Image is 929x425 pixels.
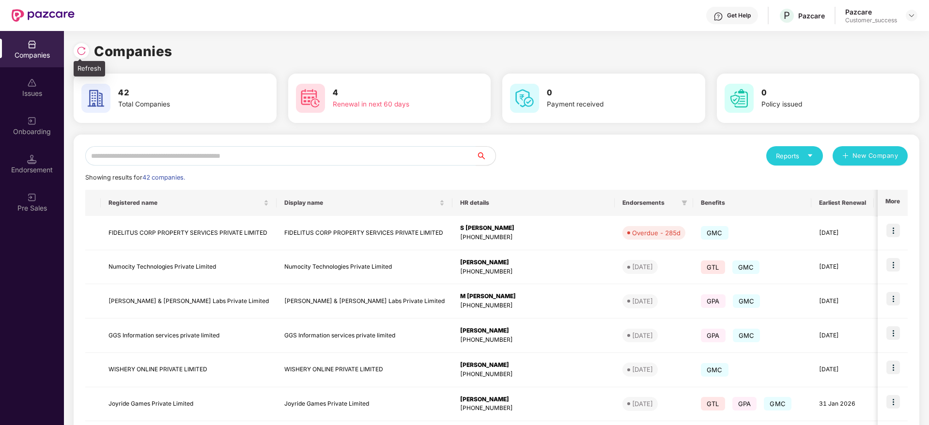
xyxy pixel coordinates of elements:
[811,216,874,250] td: [DATE]
[460,292,607,301] div: M [PERSON_NAME]
[632,364,653,374] div: [DATE]
[460,258,607,267] div: [PERSON_NAME]
[27,116,37,126] img: svg+xml;base64,PHN2ZyB3aWR0aD0iMjAiIGhlaWdodD0iMjAiIHZpZXdCb3g9IjAgMCAyMCAyMCIgZmlsbD0ibm9uZSIgeG...
[476,146,496,166] button: search
[761,87,883,99] h3: 0
[277,387,452,422] td: Joyride Games Private Limited
[510,84,539,113] img: svg+xml;base64,PHN2ZyB4bWxucz0iaHR0cDovL3d3dy53My5vcmcvMjAwMC9zdmciIHdpZHRoPSI2MCIgaGVpZ2h0PSI2MC...
[460,335,607,345] div: [PHONE_NUMBER]
[798,11,825,20] div: Pazcare
[811,250,874,285] td: [DATE]
[878,190,908,216] th: More
[732,260,760,274] span: GMC
[547,99,669,110] div: Payment received
[681,200,687,206] span: filter
[713,12,723,21] img: svg+xml;base64,PHN2ZyBpZD0iSGVscC0zMngzMiIgeG1sbnM9Imh0dHA6Ly93d3cudzMub3JnLzIwMDAvc3ZnIiB3aWR0aD...
[811,353,874,387] td: [DATE]
[776,151,813,161] div: Reports
[845,16,897,24] div: Customer_success
[277,190,452,216] th: Display name
[277,319,452,353] td: GGS Information services private limited
[27,40,37,49] img: svg+xml;base64,PHN2ZyBpZD0iQ29tcGFuaWVzIiB4bWxucz0iaHR0cDovL3d3dy53My5vcmcvMjAwMC9zdmciIHdpZHRoPS...
[296,84,325,113] img: svg+xml;base64,PHN2ZyB4bWxucz0iaHR0cDovL3d3dy53My5vcmcvMjAwMC9zdmciIHdpZHRoPSI2MCIgaGVpZ2h0PSI2MC...
[842,152,849,160] span: plus
[761,99,883,110] div: Policy issued
[833,146,908,166] button: plusNew Company
[118,87,240,99] h3: 42
[460,267,607,276] div: [PHONE_NUMBER]
[725,84,754,113] img: svg+xml;base64,PHN2ZyB4bWxucz0iaHR0cDovL3d3dy53My5vcmcvMjAwMC9zdmciIHdpZHRoPSI2MCIgaGVpZ2h0PSI2MC...
[476,152,495,160] span: search
[27,78,37,88] img: svg+xml;base64,PHN2ZyBpZD0iSXNzdWVzX2Rpc2FibGVkIiB4bWxucz0iaHR0cDovL3d3dy53My5vcmcvMjAwMC9zdmciIH...
[142,174,185,181] span: 42 companies.
[886,224,900,237] img: icon
[874,190,915,216] th: Issues
[852,151,898,161] span: New Company
[460,301,607,310] div: [PHONE_NUMBER]
[811,284,874,319] td: [DATE]
[632,296,653,306] div: [DATE]
[622,199,678,207] span: Endorsements
[460,361,607,370] div: [PERSON_NAME]
[27,154,37,164] img: svg+xml;base64,PHN2ZyB3aWR0aD0iMTQuNSIgaGVpZ2h0PSIxNC41IiB2aWV3Qm94PSIwIDAgMTYgMTYiIGZpbGw9Im5vbm...
[701,329,726,342] span: GPA
[94,41,172,62] h1: Companies
[732,397,757,410] span: GPA
[693,190,811,216] th: Benefits
[701,226,728,240] span: GMC
[632,228,681,238] div: Overdue - 285d
[101,284,277,319] td: [PERSON_NAME] & [PERSON_NAME] Labs Private Limited
[727,12,751,19] div: Get Help
[784,10,790,21] span: P
[547,87,669,99] h3: 0
[811,387,874,422] td: 31 Jan 2026
[101,353,277,387] td: WISHERY ONLINE PRIVATE LIMITED
[845,7,897,16] div: Pazcare
[277,250,452,285] td: Numocity Technologies Private Limited
[277,284,452,319] td: [PERSON_NAME] & [PERSON_NAME] Labs Private Limited
[460,395,607,404] div: [PERSON_NAME]
[886,395,900,409] img: icon
[460,370,607,379] div: [PHONE_NUMBER]
[460,224,607,233] div: S [PERSON_NAME]
[886,361,900,374] img: icon
[701,397,725,410] span: GTL
[908,12,915,19] img: svg+xml;base64,PHN2ZyBpZD0iRHJvcGRvd24tMzJ4MzIiIHhtbG5zPSJodHRwOi8vd3d3LnczLm9yZy8yMDAwL3N2ZyIgd2...
[807,152,813,159] span: caret-down
[460,326,607,335] div: [PERSON_NAME]
[632,262,653,272] div: [DATE]
[101,190,277,216] th: Registered name
[333,99,455,110] div: Renewal in next 60 days
[733,294,760,308] span: GMC
[764,397,791,410] span: GMC
[886,326,900,340] img: icon
[701,294,726,308] span: GPA
[108,199,262,207] span: Registered name
[12,9,75,22] img: New Pazcare Logo
[277,216,452,250] td: FIDELITUS CORP PROPERTY SERVICES PRIVATE LIMITED
[101,319,277,353] td: GGS Information services private limited
[333,87,455,99] h3: 4
[85,174,185,181] span: Showing results for
[452,190,615,216] th: HR details
[811,319,874,353] td: [DATE]
[81,84,110,113] img: svg+xml;base64,PHN2ZyB4bWxucz0iaHR0cDovL3d3dy53My5vcmcvMjAwMC9zdmciIHdpZHRoPSI2MCIgaGVpZ2h0PSI2MC...
[284,199,437,207] span: Display name
[101,216,277,250] td: FIDELITUS CORP PROPERTY SERVICES PRIVATE LIMITED
[701,363,728,377] span: GMC
[118,99,240,110] div: Total Companies
[886,292,900,305] img: icon
[27,193,37,202] img: svg+xml;base64,PHN2ZyB3aWR0aD0iMjAiIGhlaWdodD0iMjAiIHZpZXdCb3g9IjAgMCAyMCAyMCIgZmlsbD0ibm9uZSIgeG...
[680,197,689,209] span: filter
[701,260,725,274] span: GTL
[460,404,607,413] div: [PHONE_NUMBER]
[101,250,277,285] td: Numocity Technologies Private Limited
[277,353,452,387] td: WISHERY ONLINE PRIVATE LIMITED
[101,387,277,422] td: Joyride Games Private Limited
[811,190,874,216] th: Earliest Renewal
[632,331,653,340] div: [DATE]
[632,399,653,409] div: [DATE]
[460,233,607,242] div: [PHONE_NUMBER]
[74,61,105,76] div: Refresh
[886,258,900,272] img: icon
